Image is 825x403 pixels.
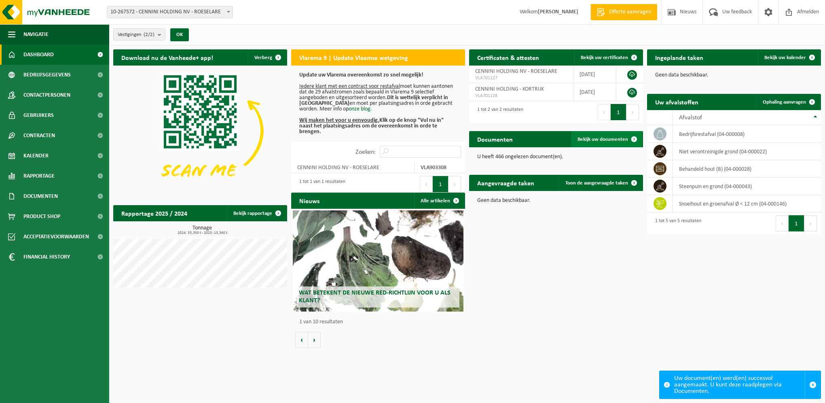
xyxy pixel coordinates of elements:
[804,215,817,231] button: Next
[673,178,821,195] td: steenpuin en grond (04-000043)
[117,225,287,235] h3: Tonnage
[673,160,821,178] td: behandeld hout (B) (04-000028)
[170,28,189,41] button: OK
[291,193,328,208] h2: Nieuws
[473,103,523,121] div: 1 tot 2 van 2 resultaten
[23,24,49,45] span: Navigatie
[23,65,71,85] span: Bedrijfsgegevens
[293,210,463,312] a: Wat betekent de nieuwe RED-richtlijn voor u als klant?
[299,117,379,123] u: Wij maken het voor u eenvoudig.
[299,72,423,78] b: Update uw Vlarema overeenkomst zo snel mogelijk!
[23,85,70,105] span: Contactpersonen
[107,6,233,18] span: 10-267572 - CENNINI HOLDING NV - ROESELARE
[763,100,806,105] span: Ophaling aanvragen
[23,247,70,267] span: Financial History
[758,49,820,66] a: Bekijk uw kalender
[475,75,567,81] span: VLA701127
[673,125,821,143] td: bedrijfsrestafval (04-000008)
[598,104,611,120] button: Previous
[647,49,711,65] h2: Ingeplande taken
[299,95,448,106] b: Dit is wettelijk verplicht in [GEOGRAPHIC_DATA]
[113,205,195,221] h2: Rapportage 2025 / 2024
[469,49,547,65] h2: Certificaten & attesten
[679,115,702,121] span: Afvalstof
[469,175,542,191] h2: Aangevraagde taken
[420,176,433,192] button: Previous
[577,137,628,142] span: Bekijk uw documenten
[23,105,54,125] span: Gebruikers
[291,49,416,65] h2: Vlarema 9 | Update Vlaamse wetgeving
[477,198,635,204] p: Geen data beschikbaar.
[538,9,578,15] strong: [PERSON_NAME]
[469,131,521,147] h2: Documenten
[254,55,272,60] span: Verberg
[113,66,287,196] img: Download de VHEPlus App
[477,154,635,160] p: U heeft 466 ongelezen document(en).
[756,94,820,110] a: Ophaling aanvragen
[248,49,286,66] button: Verberg
[789,215,804,231] button: 1
[475,68,557,74] span: CENNINI HOLDING NV - ROESELARE
[299,83,400,89] u: Iedere klant met een contract voor restafval
[349,106,372,112] a: onze blog.
[674,371,805,399] div: Uw document(en) werd(en) succesvol aangemaakt. U kunt deze raadplegen via Documenten.
[607,8,653,16] span: Offerte aanvragen
[448,176,461,192] button: Next
[23,166,55,186] span: Rapportage
[355,149,376,155] label: Zoeken:
[299,72,457,135] p: moet kunnen aantonen dat de 29 afvalstromen zoals bepaald in Vlarema 9 selectief aangeboden en ui...
[573,66,617,83] td: [DATE]
[299,319,461,325] p: 1 van 10 resultaten
[647,94,707,110] h2: Uw afvalstoffen
[565,180,628,186] span: Toon de aangevraagde taken
[227,205,286,221] a: Bekijk rapportage
[655,72,813,78] p: Geen data beschikbaar.
[23,206,60,227] span: Product Shop
[23,45,54,65] span: Dashboard
[295,175,345,193] div: 1 tot 1 van 1 resultaten
[559,175,642,191] a: Toon de aangevraagde taken
[764,55,806,60] span: Bekijk uw kalender
[673,195,821,212] td: snoeihout en groenafval Ø < 12 cm (04-000146)
[414,193,464,209] a: Alle artikelen
[626,104,639,120] button: Next
[291,162,415,173] td: CENNINI HOLDING NV - ROESELARE
[113,28,165,40] button: Vestigingen(2/2)
[23,125,55,146] span: Contracten
[118,29,154,41] span: Vestigingen
[23,146,49,166] span: Kalender
[144,32,154,37] count: (2/2)
[299,117,444,135] b: Klik op de knop "Vul nu in" naast het plaatsingsadres om de overeenkomst in orde te brengen.
[421,165,446,171] strong: VLA903308
[475,86,544,92] span: CENNINI HOLDING - KORTRIJK
[23,227,89,247] span: Acceptatievoorwaarden
[651,214,701,232] div: 1 tot 5 van 5 resultaten
[574,49,642,66] a: Bekijk uw certificaten
[308,332,321,348] button: Volgende
[673,143,821,160] td: niet verontreinigde grond (04-000022)
[611,104,626,120] button: 1
[113,49,221,65] h2: Download nu de Vanheede+ app!
[299,290,451,304] span: Wat betekent de nieuwe RED-richtlijn voor u als klant?
[776,215,789,231] button: Previous
[295,332,308,348] button: Vorige
[475,93,567,99] span: VLA701128
[573,83,617,101] td: [DATE]
[433,176,448,192] button: 1
[590,4,657,20] a: Offerte aanvragen
[581,55,628,60] span: Bekijk uw certificaten
[571,131,642,147] a: Bekijk uw documenten
[23,186,58,206] span: Documenten
[117,231,287,235] span: 2024: 33,350 t - 2025: 13,360 t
